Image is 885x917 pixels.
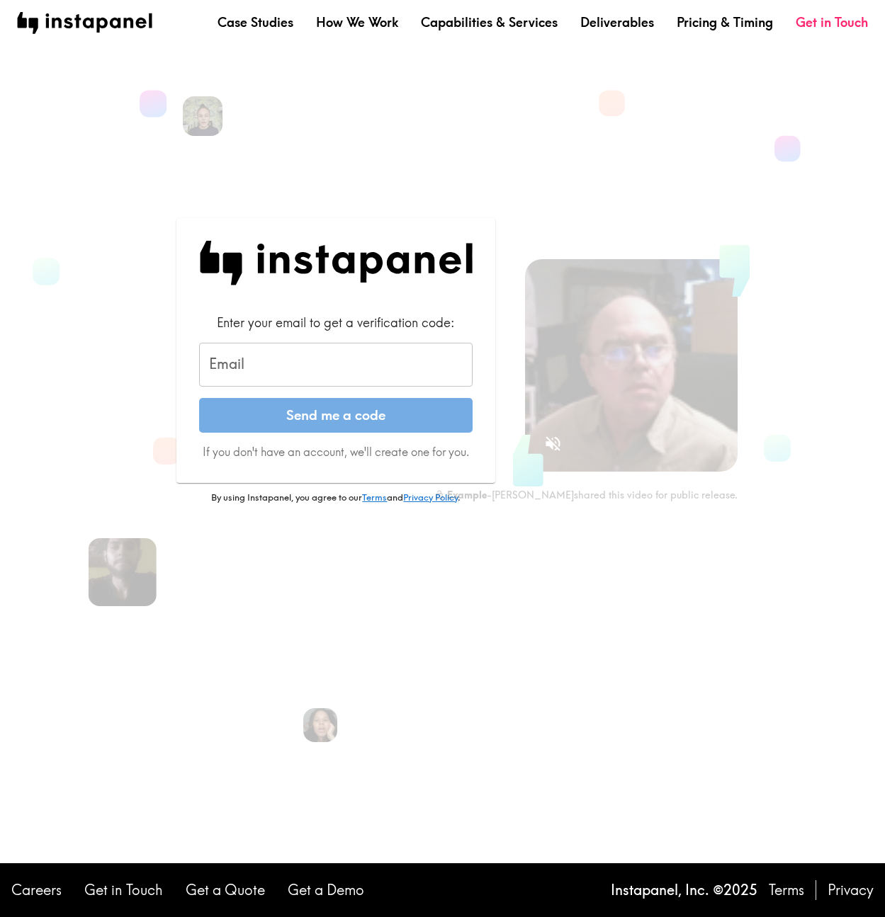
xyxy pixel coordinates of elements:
[303,708,337,742] img: Kelly
[176,491,495,504] p: By using Instapanel, you agree to our and .
[11,880,62,900] a: Careers
[677,13,773,31] a: Pricing & Timing
[538,428,568,459] button: Sound is off
[769,880,804,900] a: Terms
[186,880,265,900] a: Get a Quote
[288,880,364,900] a: Get a Demo
[199,314,473,331] div: Enter your email to get a verification code:
[316,13,398,31] a: How We Work
[434,489,738,501] div: - [PERSON_NAME] shared this video for public release.
[796,13,868,31] a: Get in Touch
[199,241,473,285] img: Instapanel
[199,398,473,433] button: Send me a code
[611,880,757,900] p: Instapanel, Inc. © 2025
[199,444,473,460] p: If you don't have an account, we'll create one for you.
[421,13,558,31] a: Capabilities & Services
[89,538,157,606] img: Miguel
[828,880,874,900] a: Privacy
[183,96,222,136] img: Martina
[403,491,458,503] a: Privacy Policy
[362,491,387,503] a: Terms
[580,13,654,31] a: Deliverables
[17,12,152,34] img: instapanel
[84,880,163,900] a: Get in Touch
[218,13,293,31] a: Case Studies
[447,489,487,501] b: Example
